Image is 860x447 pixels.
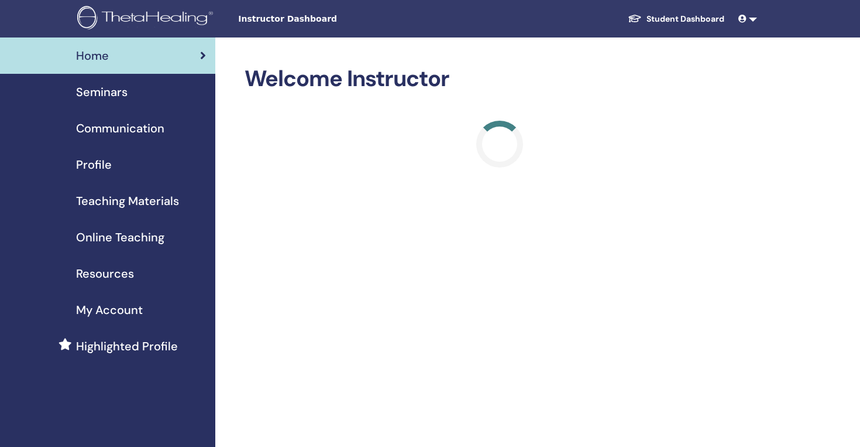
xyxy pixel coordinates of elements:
[76,156,112,173] span: Profile
[76,301,143,319] span: My Account
[76,120,164,137] span: Communication
[76,265,134,282] span: Resources
[628,13,642,23] img: graduation-cap-white.svg
[77,6,217,32] img: logo.png
[76,192,179,210] span: Teaching Materials
[76,337,178,355] span: Highlighted Profile
[238,13,414,25] span: Instructor Dashboard
[76,47,109,64] span: Home
[76,83,128,101] span: Seminars
[245,66,755,93] h2: Welcome Instructor
[76,228,164,246] span: Online Teaching
[618,8,734,30] a: Student Dashboard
